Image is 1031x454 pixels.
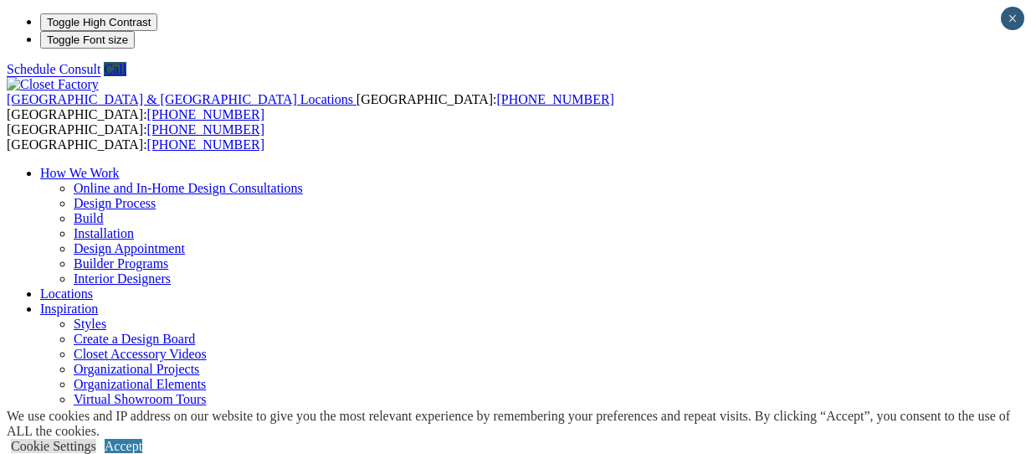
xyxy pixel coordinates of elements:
a: Virtual Showroom Tours [74,392,207,406]
a: Cookie Settings [11,439,96,453]
a: Create a Design Board [74,332,195,346]
a: Design Process [74,196,156,210]
a: [GEOGRAPHIC_DATA] & [GEOGRAPHIC_DATA] Locations [7,92,356,106]
a: Closet Accessory Videos [74,347,207,361]
a: How We Work [40,166,120,180]
a: Styles [74,317,106,331]
button: Toggle High Contrast [40,13,157,31]
a: Organizational Elements [74,377,206,391]
button: Toggle Font size [40,31,135,49]
a: [PHONE_NUMBER] [147,122,264,137]
a: Installation [74,226,134,240]
a: Locations [40,286,93,301]
a: Build [74,211,104,225]
span: [GEOGRAPHIC_DATA]: [GEOGRAPHIC_DATA]: [7,122,264,152]
a: Product Videos [74,407,156,421]
a: Inspiration [40,302,98,316]
a: Schedule Consult [7,62,100,76]
span: Toggle Font size [47,34,128,46]
button: Close [1001,7,1024,30]
a: Online and In-Home Design Consultations [74,181,303,195]
a: [PHONE_NUMBER] [147,137,264,152]
a: [PHONE_NUMBER] [496,92,613,106]
a: Organizational Projects [74,362,199,376]
span: [GEOGRAPHIC_DATA]: [GEOGRAPHIC_DATA]: [7,92,614,121]
a: Interior Designers [74,271,171,286]
a: Builder Programs [74,256,168,271]
img: Closet Factory [7,77,99,92]
a: Accept [105,439,142,453]
a: Design Appointment [74,241,185,255]
a: [PHONE_NUMBER] [147,107,264,121]
span: Toggle High Contrast [47,16,151,28]
a: Call [104,62,126,76]
div: We use cookies and IP address on our website to give you the most relevant experience by remember... [7,409,1031,439]
span: [GEOGRAPHIC_DATA] & [GEOGRAPHIC_DATA] Locations [7,92,353,106]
